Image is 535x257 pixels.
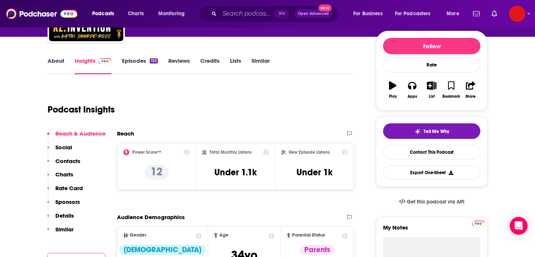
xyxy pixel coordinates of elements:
[158,9,185,19] span: Monitoring
[510,217,528,235] div: Open Intercom Messenger
[447,9,459,19] span: More
[489,7,500,20] a: Show notifications dropdown
[119,245,206,255] div: [DEMOGRAPHIC_DATA]
[117,214,185,221] h2: Audience Demographics
[122,57,158,74] a: Episodes153
[6,7,77,21] img: Podchaser - Follow, Share and Rate Podcasts
[395,9,431,19] span: For Podcasters
[442,94,460,99] div: Bookmark
[383,77,402,103] button: Play
[214,167,257,178] h3: Under 1.1k
[289,150,330,155] h2: New Episode Listens
[145,165,169,180] p: 12
[393,193,470,211] a: Get this podcast via API
[383,57,480,72] div: Rate
[153,8,194,20] button: open menu
[98,58,111,64] img: Podchaser Pro
[92,9,114,19] span: Podcasts
[472,219,485,227] a: Pro website
[230,57,241,74] a: Lists
[408,94,417,99] div: Apps
[383,165,480,180] button: Export One-Sheet
[424,128,449,134] span: Tell Me Why
[383,145,480,159] a: Contact This Podcast
[461,77,480,103] button: Share
[55,130,106,137] p: Reach & Audience
[252,57,270,74] a: Similar
[295,9,332,18] button: Open AdvancedNew
[383,224,480,237] label: My Notes
[47,198,80,212] button: Sponsors
[470,7,483,20] a: Show notifications dropdown
[275,9,289,19] span: ⌘ K
[47,212,74,226] button: Details
[415,128,421,134] img: tell me why sparkle
[55,144,72,151] p: Social
[298,12,329,16] span: Open Advanced
[466,94,476,99] div: Share
[117,130,134,137] h2: Reach
[168,57,190,74] a: Reviews
[47,130,106,144] button: Reach & Audience
[200,57,220,74] a: Credits
[390,8,441,20] button: open menu
[132,150,161,155] h2: Power Score™
[389,94,397,99] div: Play
[441,77,461,103] button: Bookmark
[383,123,480,139] button: tell me why sparkleTell Me Why
[128,9,144,19] span: Charts
[48,104,115,115] h1: Podcast Insights
[75,57,111,74] a: InsightsPodchaser Pro
[47,144,72,157] button: Social
[219,233,228,238] span: Age
[55,157,80,165] p: Contacts
[55,226,74,233] p: Similar
[87,8,124,20] button: open menu
[220,8,275,20] input: Search podcasts, credits, & more...
[407,199,464,205] span: Get this podcast via API
[55,171,73,178] p: Charts
[318,4,332,12] span: New
[47,226,74,240] button: Similar
[123,8,148,20] a: Charts
[48,57,64,74] a: About
[300,245,335,255] div: Parents
[383,38,480,54] button: Follow
[206,5,346,22] div: Search podcasts, credits, & more...
[509,6,525,22] span: Logged in as DoubleForte
[55,212,74,219] p: Details
[353,9,383,19] span: For Business
[472,221,485,227] img: Podchaser Pro
[47,185,83,198] button: Rate Card
[55,185,83,192] p: Rate Card
[348,8,392,20] button: open menu
[402,77,422,103] button: Apps
[292,233,325,238] span: Parental Status
[55,198,80,205] p: Sponsors
[47,157,80,171] button: Contacts
[150,58,158,64] div: 153
[47,171,73,185] button: Charts
[441,8,468,20] button: open menu
[130,233,146,238] span: Gender
[210,150,252,155] h2: Total Monthly Listens
[509,6,525,22] button: Show profile menu
[296,167,333,178] h3: Under 1k
[422,77,441,103] button: List
[509,6,525,22] img: User Profile
[429,94,435,99] div: List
